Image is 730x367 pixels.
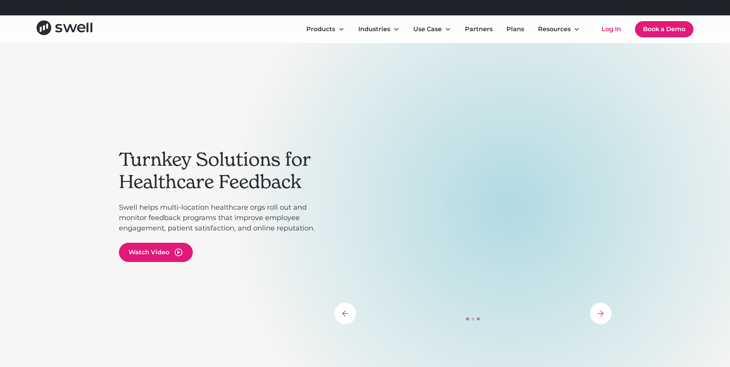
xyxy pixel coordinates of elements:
div: Show slide 3 of 3 [477,317,480,320]
div: Industries [358,25,390,34]
div: Watch Video [129,248,169,257]
a: Plans [500,22,530,37]
div: previous slide [334,303,356,324]
div: next slide [590,303,611,324]
div: Resources [538,25,571,34]
a: Log In [594,22,629,37]
a: Book a Demo [635,21,693,37]
div: Industries [352,22,406,37]
a: open lightbox [119,243,193,262]
div: Use Case [407,22,457,37]
a: home [37,20,92,38]
div: Show slide 1 of 3 [466,317,469,320]
div: Resources [532,22,586,37]
iframe: Chat Widget [598,284,730,367]
a: Partners [459,22,499,37]
p: Swell helps multi-location healthcare orgs roll out and monitor feedback programs that improve em... [119,202,327,234]
h2: Turnkey Solutions for Healthcare Feedback [119,148,327,193]
div: carousel [334,86,611,324]
div: Show slide 2 of 3 [471,317,474,320]
div: Products [300,22,351,37]
div: Products [306,25,335,34]
div: Use Case [413,25,442,34]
